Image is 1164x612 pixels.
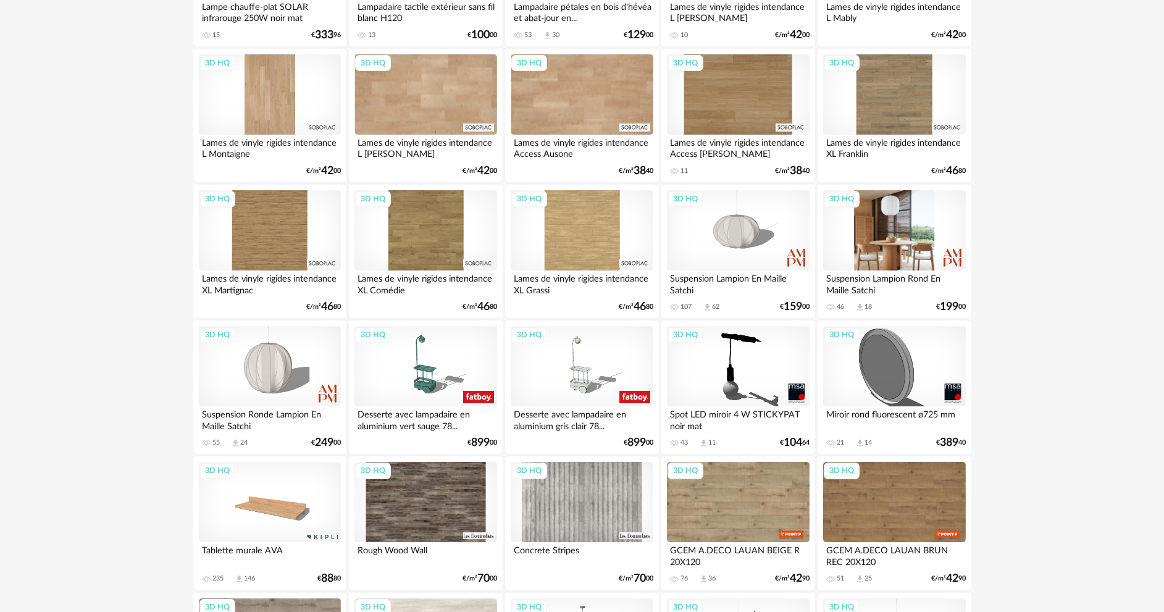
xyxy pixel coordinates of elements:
div: 3D HQ [824,55,860,71]
div: Tablette murale AVA [199,542,341,567]
div: €/m² 40 [619,167,653,175]
div: 62 [712,303,719,311]
span: Download icon [543,31,552,40]
div: 3D HQ [668,55,703,71]
a: 3D HQ Tablette murale AVA 235 Download icon 146 €8880 [193,456,346,590]
a: 3D HQ Spot LED miroir 4 W STICKYPAT noir mat 43 Download icon 11 €10464 [661,321,814,454]
span: 100 [471,31,490,40]
a: 3D HQ Miroir rond fluorescent ø725 mm 21 Download icon 14 €38940 [818,321,971,454]
div: 3D HQ [199,191,235,207]
div: €/m² 00 [306,167,341,175]
div: GCEM A.DECO LAUAN BRUN REC 20X120 [823,542,965,567]
div: 3D HQ [511,327,547,343]
div: 3D HQ [199,327,235,343]
a: 3D HQ Lames de vinyle rigides intendance XL Franklin €/m²4680 [818,49,971,182]
div: Lames de vinyle rigides intendance L Montaigne [199,135,341,159]
div: €/m² 00 [463,574,497,583]
span: 38 [634,167,646,175]
div: € 80 [317,574,341,583]
div: €/m² 80 [931,167,966,175]
span: 42 [790,574,802,583]
div: € 64 [780,438,810,447]
div: Concrete Stripes [511,542,653,567]
div: € 96 [311,31,341,40]
span: Download icon [699,438,708,448]
div: Lames de vinyle rigides intendance Access Ausone [511,135,653,159]
span: 42 [946,31,958,40]
a: 3D HQ Desserte avec lampadaire en aluminium gris clair 78... €89900 [505,321,658,454]
div: GCEM A.DECO LAUAN BEIGE R 20X120 [667,542,809,567]
div: 3D HQ [199,55,235,71]
div: 3D HQ [824,327,860,343]
span: 389 [940,438,958,447]
div: Rough Wood Wall [354,542,496,567]
div: Lames de vinyle rigides intendance L [PERSON_NAME] [354,135,496,159]
span: 333 [315,31,333,40]
div: Desserte avec lampadaire en aluminium vert sauge 78... [354,406,496,431]
div: €/m² 80 [306,303,341,311]
span: Download icon [703,303,712,312]
div: 18 [865,303,872,311]
div: €/m² 80 [619,303,653,311]
div: Lames de vinyle rigides intendance XL Franklin [823,135,965,159]
div: € 00 [624,31,653,40]
div: 3D HQ [511,463,547,479]
div: 3D HQ [355,55,391,71]
span: 46 [946,167,958,175]
div: €/m² 00 [463,167,497,175]
div: 24 [240,438,248,447]
a: 3D HQ Lames de vinyle rigides intendance Access [PERSON_NAME] 11 €/m²3840 [661,49,814,182]
div: €/m² 80 [463,303,497,311]
span: 38 [790,167,802,175]
div: 46 [837,303,844,311]
div: Miroir rond fluorescent ø725 mm [823,406,965,431]
span: 104 [784,438,802,447]
span: 46 [477,303,490,311]
div: 3D HQ [668,327,703,343]
div: € 00 [624,438,653,447]
a: 3D HQ Suspension Lampion En Maille Satchi 107 Download icon 62 €15900 [661,185,814,318]
span: 129 [627,31,646,40]
a: 3D HQ Suspension Lampion Rond En Maille Satchi 46 Download icon 18 €19900 [818,185,971,318]
div: 21 [837,438,844,447]
span: 42 [946,574,958,583]
span: Download icon [855,303,865,312]
a: 3D HQ Desserte avec lampadaire en aluminium vert sauge 78... €89900 [349,321,502,454]
a: 3D HQ Lames de vinyle rigides intendance L [PERSON_NAME] €/m²4200 [349,49,502,182]
span: 42 [790,31,802,40]
div: Suspension Lampion En Maille Satchi [667,270,809,295]
div: Desserte avec lampadaire en aluminium gris clair 78... [511,406,653,431]
div: 3D HQ [199,463,235,479]
div: 15 [212,31,220,40]
span: Download icon [855,438,865,448]
div: Lames de vinyle rigides intendance Access [PERSON_NAME] [667,135,809,159]
div: 3D HQ [511,191,547,207]
div: 25 [865,574,872,583]
span: 46 [634,303,646,311]
div: 36 [708,574,716,583]
div: € 00 [467,438,497,447]
div: 53 [524,31,532,40]
div: € 00 [780,303,810,311]
div: € 00 [467,31,497,40]
span: 70 [477,574,490,583]
div: € 00 [311,438,341,447]
div: 11 [680,167,688,175]
div: Suspension Ronde Lampion En Maille Satchi [199,406,341,431]
div: Spot LED miroir 4 W STICKYPAT noir mat [667,406,809,431]
div: €/m² 00 [619,574,653,583]
span: Download icon [231,438,240,448]
span: 42 [477,167,490,175]
div: Lames de vinyle rigides intendance XL Martignac [199,270,341,295]
span: Download icon [235,574,244,584]
div: 43 [680,438,688,447]
span: 46 [321,303,333,311]
div: 11 [708,438,716,447]
a: 3D HQ Concrete Stripes €/m²7000 [505,456,658,590]
div: 107 [680,303,692,311]
a: 3D HQ GCEM A.DECO LAUAN BRUN REC 20X120 51 Download icon 25 €/m²4290 [818,456,971,590]
span: Download icon [699,574,708,584]
div: €/m² 00 [775,31,810,40]
div: 3D HQ [668,463,703,479]
a: 3D HQ Lames de vinyle rigides intendance L Montaigne €/m²4200 [193,49,346,182]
